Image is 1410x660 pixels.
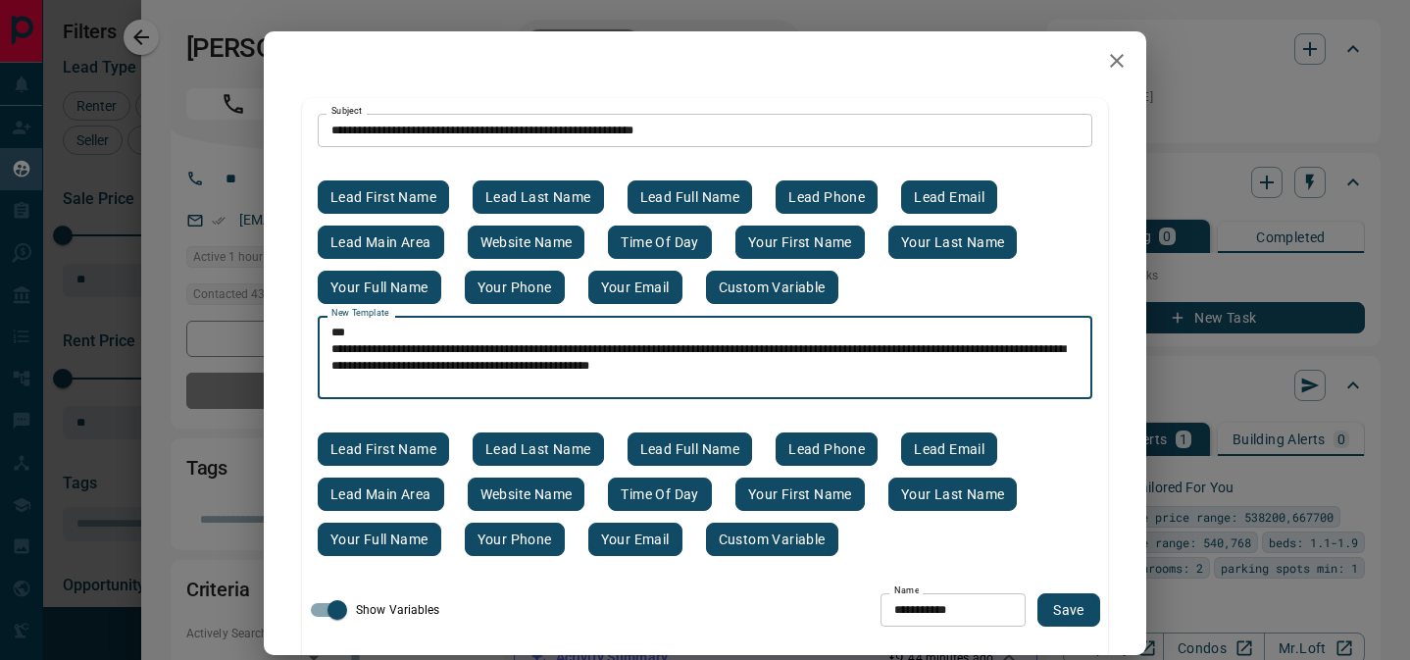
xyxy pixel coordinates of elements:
[776,432,878,466] button: Lead phone
[706,271,838,304] button: Custom Variable
[588,523,682,556] button: Your email
[331,105,362,118] label: Subject
[901,432,997,466] button: Lead email
[608,478,711,511] button: Time of day
[318,226,444,259] button: Lead main area
[465,523,565,556] button: Your phone
[331,307,389,320] label: New Template
[588,271,682,304] button: Your email
[628,180,753,214] button: Lead full name
[318,432,449,466] button: Lead first name
[901,180,997,214] button: Lead email
[318,271,441,304] button: Your full name
[608,226,711,259] button: Time of day
[465,271,565,304] button: Your phone
[318,180,449,214] button: Lead first name
[706,523,838,556] button: Custom Variable
[894,584,919,597] label: Name
[318,478,444,511] button: Lead main area
[468,478,585,511] button: Website name
[735,226,865,259] button: Your first name
[735,478,865,511] button: Your first name
[1037,593,1100,627] button: save new template
[888,478,1018,511] button: Your last name
[468,226,585,259] button: Website name
[473,180,604,214] button: Lead last name
[888,226,1018,259] button: Your last name
[473,432,604,466] button: Lead last name
[776,180,878,214] button: Lead phone
[628,432,753,466] button: Lead full name
[356,601,440,619] span: Show Variables
[318,523,441,556] button: Your full name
